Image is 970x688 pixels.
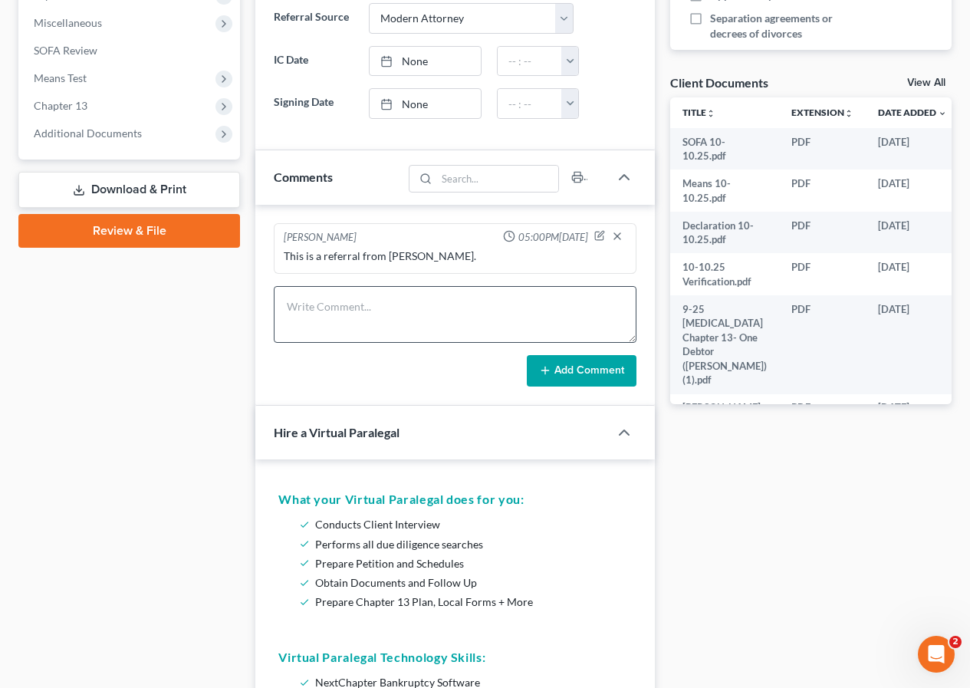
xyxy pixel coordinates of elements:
span: Means Test [34,71,87,84]
div: [PERSON_NAME] [284,230,357,245]
label: Signing Date [266,88,360,119]
li: Performs all due diligence searches [315,535,626,554]
iframe: Intercom live chat [918,636,955,673]
i: expand_more [938,109,947,118]
li: Prepare Chapter 13 Plan, Local Forms + More [315,592,626,611]
a: View All [907,77,945,88]
label: Referral Source [266,3,360,34]
span: SOFA Review [34,44,97,57]
input: -- : -- [498,89,562,118]
td: Declaration 10-10.25.pdf [670,212,779,254]
td: [DATE] [866,394,959,436]
td: SOFA 10-10.25.pdf [670,128,779,170]
a: None [370,89,482,118]
i: unfold_more [706,109,715,118]
td: PDF [779,170,866,212]
span: Hire a Virtual Paralegal [274,425,400,439]
h5: What your Virtual Paralegal does for you: [278,490,632,509]
a: Titleunfold_more [682,107,715,118]
td: [DATE] [866,128,959,170]
li: Obtain Documents and Follow Up [315,573,626,592]
span: Separation agreements or decrees of divorces [710,11,868,41]
span: Miscellaneous [34,16,102,29]
span: Chapter 13 [34,99,87,112]
td: [DATE] [866,253,959,295]
td: Means 10-10.25.pdf [670,170,779,212]
button: Add Comment [527,355,636,387]
a: Download & Print [18,172,240,208]
i: unfold_more [844,109,853,118]
td: 10-10.25 Verification.pdf [670,253,779,295]
a: Extensionunfold_more [791,107,853,118]
input: -- : -- [498,47,562,76]
div: This is a referral from [PERSON_NAME]. [284,249,626,264]
span: 05:00PM[DATE] [518,230,588,245]
li: Prepare Petition and Schedules [315,554,626,573]
a: None [370,47,482,76]
td: [DATE] [866,295,959,394]
div: Client Documents [670,74,768,91]
td: PDF [779,295,866,394]
label: IC Date [266,46,360,77]
input: Search... [437,166,559,192]
td: 9-25 [MEDICAL_DATA] Chapter 13- One Debtor ([PERSON_NAME]) (1).pdf [670,295,779,394]
span: Additional Documents [34,127,142,140]
td: PDF [779,253,866,295]
h5: Virtual Paralegal Technology Skills: [278,648,632,667]
span: 2 [949,636,962,648]
td: [PERSON_NAME] SSN Sig-pdf [670,394,779,436]
td: PDF [779,394,866,436]
td: [DATE] [866,170,959,212]
td: PDF [779,128,866,170]
span: Comments [274,170,333,184]
a: Date Added expand_more [878,107,947,118]
td: [DATE] [866,212,959,254]
a: Review & File [18,214,240,248]
a: SOFA Review [21,37,240,64]
td: PDF [779,212,866,254]
li: Conducts Client Interview [315,515,626,534]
